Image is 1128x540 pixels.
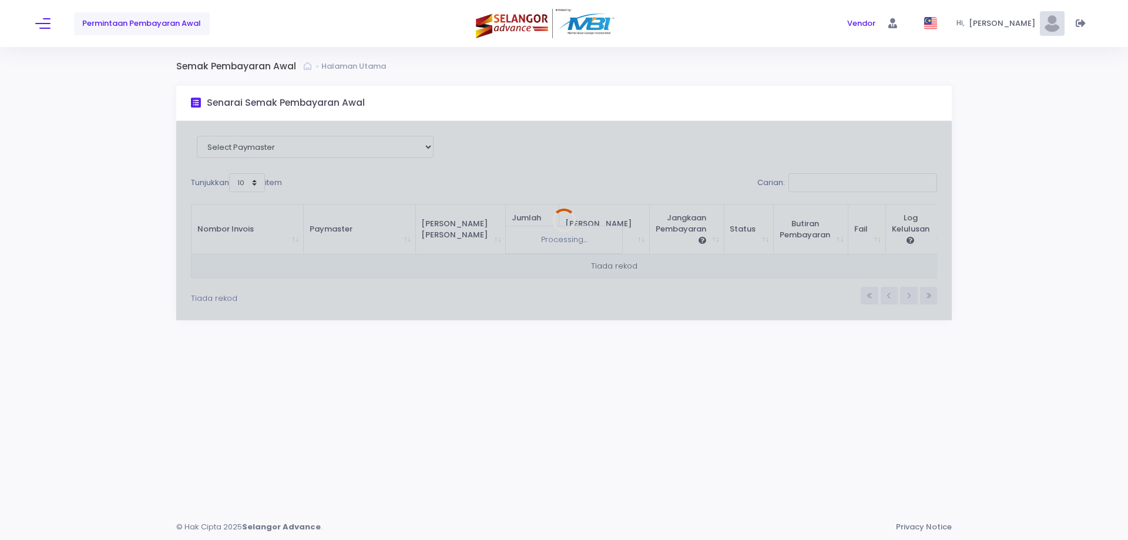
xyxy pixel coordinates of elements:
[956,18,969,29] span: Hi,
[321,61,389,72] a: Halaman Utama
[896,521,952,533] a: Privacy Notice
[207,98,365,109] h3: Senarai Semak Pembayaran Awal
[242,521,321,533] strong: Selangor Advance
[176,61,304,72] h3: Semak Pembayaran Awal
[1040,11,1065,36] img: Pic
[176,521,332,533] div: © Hak Cipta 2025 .
[82,18,201,29] span: Permintaan Pembayaran Awal
[969,18,1039,29] span: [PERSON_NAME]
[476,9,617,38] img: Logo
[74,12,210,35] a: Permintaan Pembayaran Awal
[847,18,875,29] span: Vendor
